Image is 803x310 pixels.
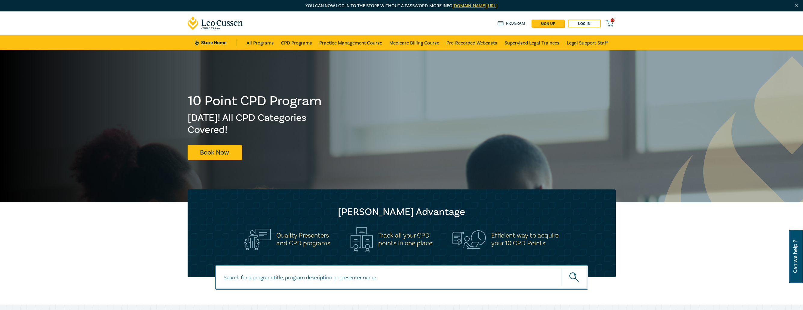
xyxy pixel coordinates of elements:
h5: Efficient way to acquire your 10 CPD Points [491,232,559,247]
span: 0 [611,18,615,22]
h2: [PERSON_NAME] Advantage [200,206,604,218]
h5: Quality Presenters and CPD programs [276,232,330,247]
a: Log in [568,20,601,27]
a: Book Now [188,145,242,160]
a: Program [498,20,526,27]
a: Store Home [195,39,237,46]
img: Efficient way to acquire<br>your 10 CPD Points [452,230,486,248]
h2: [DATE]! All CPD Categories Covered! [188,112,322,136]
h1: 10 Point CPD Program [188,93,322,109]
img: Track all your CPD<br>points in one place [351,227,373,252]
a: All Programs [247,35,274,50]
a: Supervised Legal Trainees [504,35,559,50]
a: Pre-Recorded Webcasts [446,35,497,50]
img: Quality Presenters<br>and CPD programs [244,229,271,250]
img: Close [794,3,799,8]
a: Practice Management Course [319,35,382,50]
a: Legal Support Staff [567,35,608,50]
a: Medicare Billing Course [389,35,439,50]
p: You can now log in to the store without a password. More info [188,3,616,9]
input: Search for a program title, program description or presenter name [215,265,588,290]
a: CPD Programs [281,35,312,50]
h5: Track all your CPD points in one place [378,232,432,247]
a: sign up [532,20,564,27]
a: [DOMAIN_NAME][URL] [452,3,498,9]
span: Can we help ? [792,234,798,279]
